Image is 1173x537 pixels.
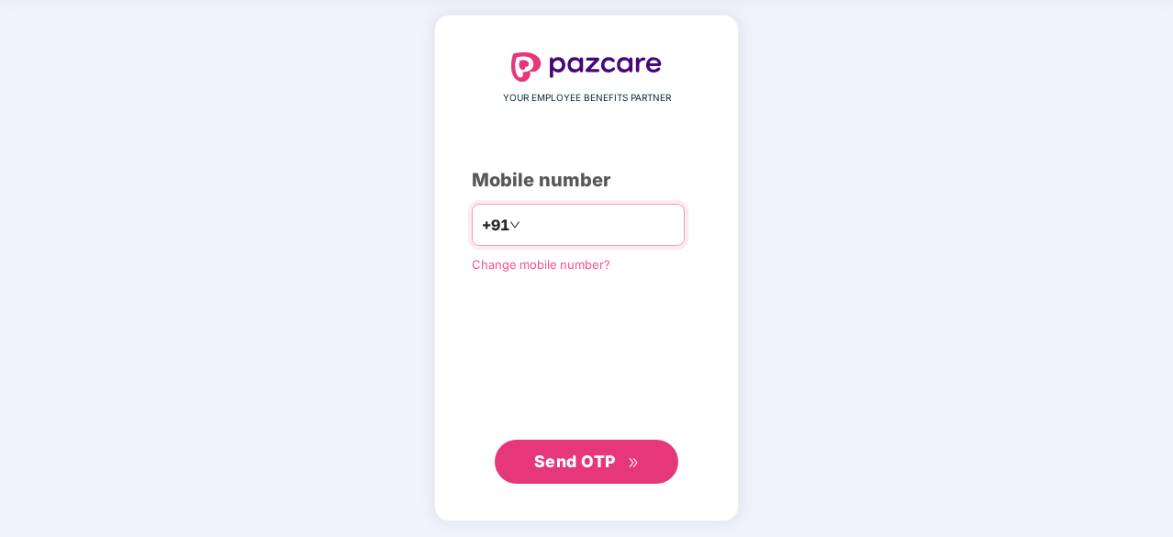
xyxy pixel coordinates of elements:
a: Change mobile number? [472,257,610,272]
span: +91 [482,214,509,237]
span: Send OTP [534,452,616,471]
span: YOUR EMPLOYEE BENEFITS PARTNER [503,91,671,106]
span: double-right [628,457,640,469]
span: down [509,219,520,230]
button: Send OTPdouble-right [495,440,678,484]
div: Mobile number [472,166,701,195]
img: logo [511,52,662,82]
